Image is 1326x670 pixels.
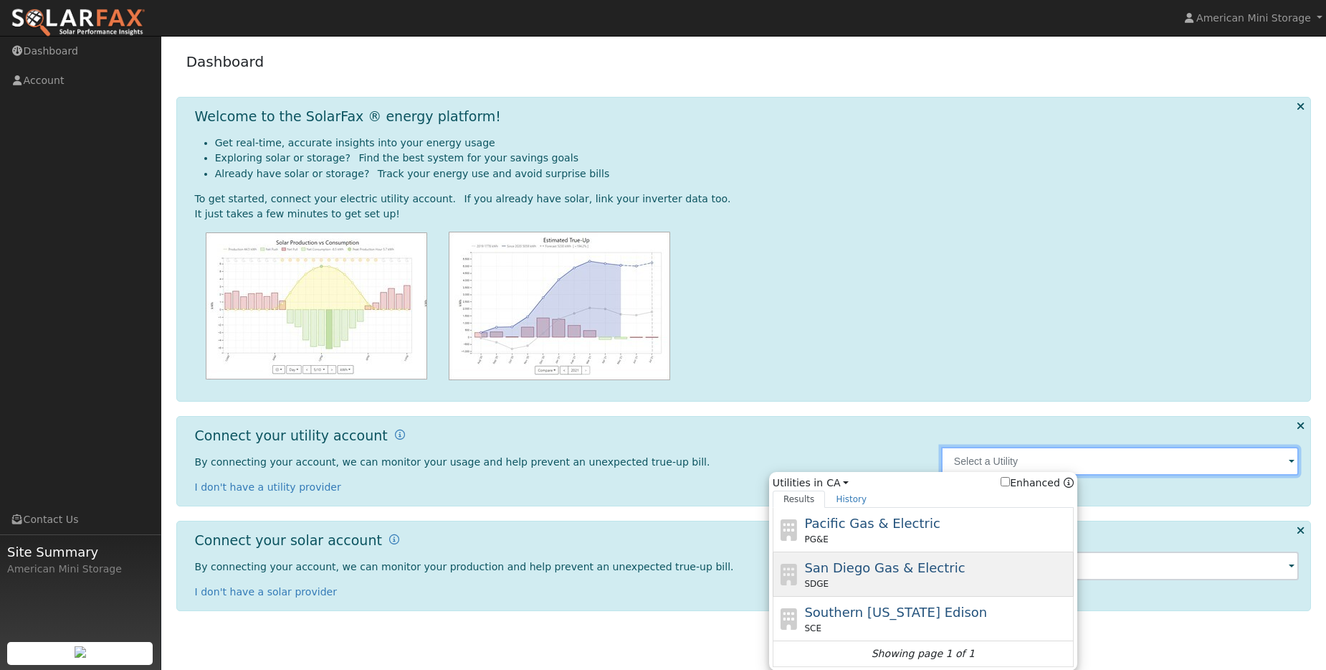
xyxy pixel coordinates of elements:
[195,108,501,125] h1: Welcome to the SolarFax ® energy platform!
[1001,476,1060,491] label: Enhanced
[941,447,1299,476] input: Select a Utility
[804,533,828,546] span: PG&E
[11,8,146,38] img: SolarFax
[7,542,153,562] span: Site Summary
[195,532,382,549] h1: Connect your solar account
[1001,476,1074,491] span: Show enhanced providers
[215,151,1299,166] li: Exploring solar or storage? Find the best system for your savings goals
[195,481,341,493] a: I don't have a utility provider
[215,166,1299,181] li: Already have solar or storage? Track your energy use and avoid surprise bills
[1196,12,1311,24] span: American Mini Storage
[872,646,975,661] i: Showing page 1 of 1
[804,577,829,590] span: SDGE
[215,136,1299,151] li: Get real-time, accurate insights into your energy usage
[75,646,86,658] img: retrieve
[804,516,940,531] span: Pacific Gas & Electric
[195,207,1299,222] div: It just takes a few minutes to get set up!
[1001,477,1010,486] input: Enhanced
[773,491,826,508] a: Results
[195,586,338,598] a: I don't have a solar provider
[773,476,1074,491] span: Utilities in
[195,428,388,444] h1: Connect your utility account
[7,562,153,577] div: American Mini Storage
[195,561,734,572] span: By connecting your account, we can monitor your production and help prevent an unexpected true-up...
[804,560,965,575] span: San Diego Gas & Electric
[826,476,849,491] a: CA
[804,605,987,620] span: Southern [US_STATE] Edison
[804,622,821,635] span: SCE
[195,456,710,468] span: By connecting your account, we can monitor your usage and help prevent an unexpected true-up bill.
[1064,477,1074,489] a: Enhanced Providers
[186,53,264,70] a: Dashboard
[195,192,1299,207] div: To get started, connect your electric utility account. If you already have solar, link your inver...
[941,552,1299,580] input: Select an Inverter
[825,491,877,508] a: History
